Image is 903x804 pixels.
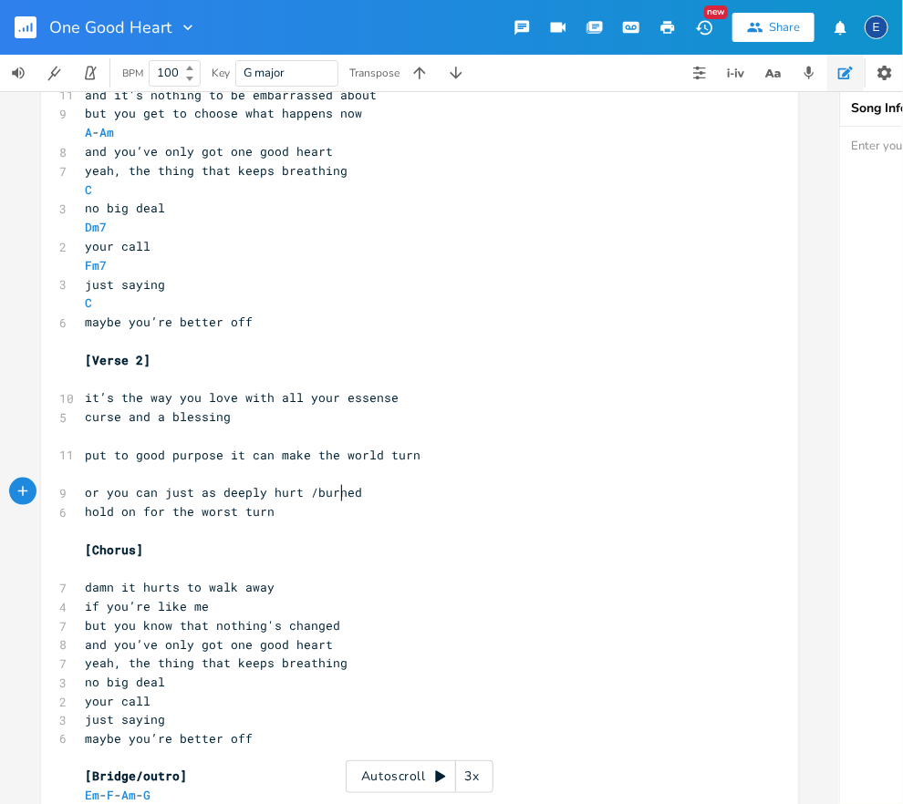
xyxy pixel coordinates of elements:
[85,636,333,653] span: and you’ve only got one good heart
[85,200,165,216] span: no big deal
[85,788,99,804] span: Em
[143,788,150,804] span: G
[85,389,399,406] span: it’s the way you love with all your essense
[85,124,121,140] span: -
[732,13,815,42] button: Share
[85,105,362,121] span: but you get to choose what happens now
[686,11,722,44] button: New
[85,124,92,140] span: A
[85,143,333,160] span: and you’ve only got one good heart
[85,447,420,463] span: put to good purpose it can make the world turn
[85,674,165,690] span: no big deal
[107,788,114,804] span: F
[769,19,800,36] div: Share
[865,15,888,39] div: Erin Nicole
[85,768,187,785] span: [Bridge/outro]
[85,655,348,671] span: yeah, the thing that keeps breathing
[85,352,150,368] span: [Verse 2]
[85,503,275,520] span: hold on for the worst turn
[85,87,377,103] span: and it's nothing to be embarrassed about
[85,693,150,709] span: your call
[49,19,171,36] span: One Good Heart
[85,731,253,747] span: maybe you’re better off
[85,162,348,179] span: yeah, the thing that keeps breathing
[85,294,92,311] span: C
[85,276,165,293] span: just saying
[346,760,493,793] div: Autoscroll
[85,579,275,595] span: damn it hurts to walk away
[122,68,143,78] div: BPM
[121,788,136,804] span: Am
[85,257,107,273] span: Fm7
[85,788,158,804] span: - - -
[349,67,400,78] div: Transpose
[85,314,253,330] span: maybe you’re better off
[456,760,489,793] div: 3x
[85,598,209,614] span: if you’re like me
[85,219,107,235] span: Dm7
[212,67,230,78] div: Key
[244,65,285,81] span: G major
[704,5,728,19] div: New
[85,238,150,254] span: your call
[85,541,143,558] span: [Chorus]
[85,617,340,634] span: but you know that nothing's changed
[85,181,92,198] span: C
[99,124,114,140] span: Am
[85,408,231,425] span: curse and a blessing
[85,484,362,500] span: or you can just as deeply hurt /burned
[865,6,888,48] button: E
[85,712,165,728] span: just saying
